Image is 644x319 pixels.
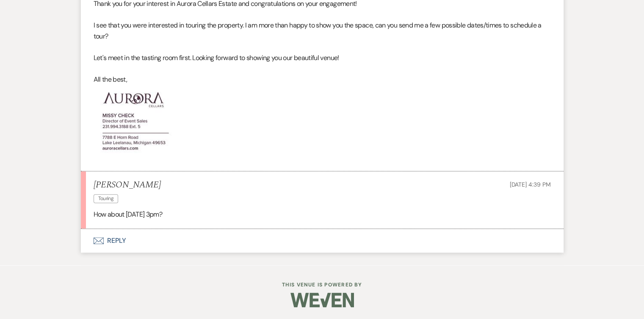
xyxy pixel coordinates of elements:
p: How about [DATE] 3pm? [94,209,551,220]
span: All the best, [94,75,127,84]
button: Reply [81,229,564,253]
h5: [PERSON_NAME] [94,180,161,190]
span: Let's meet in the tasting room first. Looking forward to showing you our beautiful venue! [94,53,339,62]
img: Weven Logo [290,285,354,315]
span: Touring [94,194,119,203]
img: AuroraEmployeeSigsMC2024 (1) (1).jpg [94,85,178,162]
span: I see that you were interested in touring the property. I am more than happy to show you the spac... [94,21,542,41]
span: [DATE] 4:39 PM [509,181,550,188]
